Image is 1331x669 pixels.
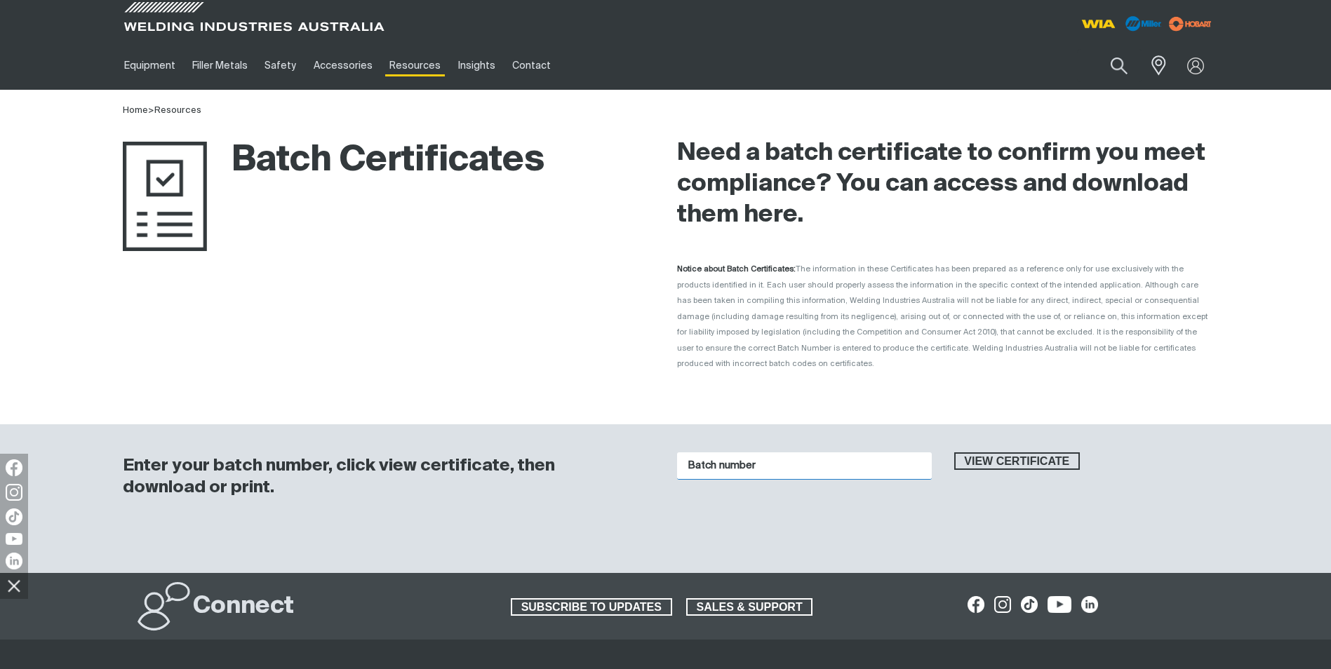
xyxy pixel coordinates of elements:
[305,41,381,90] a: Accessories
[1095,49,1143,82] button: Search products
[6,553,22,569] img: LinkedIn
[688,598,812,616] span: SALES & SUPPORT
[2,574,26,597] img: hide socials
[6,484,22,501] img: Instagram
[148,106,154,115] span: >
[116,41,184,90] a: Equipment
[956,452,1079,471] span: View certificate
[677,138,1209,231] h2: Need a batch certificate to confirm you meet compliance? You can access and download them here.
[449,41,503,90] a: Insights
[123,138,544,184] h1: Batch Certificates
[6,459,22,476] img: Facebook
[1077,49,1142,82] input: Product name or item number...
[512,598,671,616] span: SUBSCRIBE TO UPDATES
[504,41,559,90] a: Contact
[6,508,22,525] img: TikTok
[154,106,201,115] a: Resources
[123,455,641,499] h3: Enter your batch number, click view certificate, then download or print.
[677,265,796,273] strong: Notice about Batch Certificates:
[123,106,148,115] a: Home
[686,598,813,616] a: SALES & SUPPORT
[677,265,1208,367] span: The information in these Certificates has been prepared as a reference only for use exclusively w...
[954,452,1081,471] button: View certificate
[381,41,449,90] a: Resources
[116,41,941,90] nav: Main
[193,591,294,622] h2: Connect
[511,598,672,616] a: SUBSCRIBE TO UPDATES
[6,533,22,545] img: YouTube
[184,41,256,90] a: Filler Metals
[1165,13,1216,34] img: miller
[256,41,305,90] a: Safety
